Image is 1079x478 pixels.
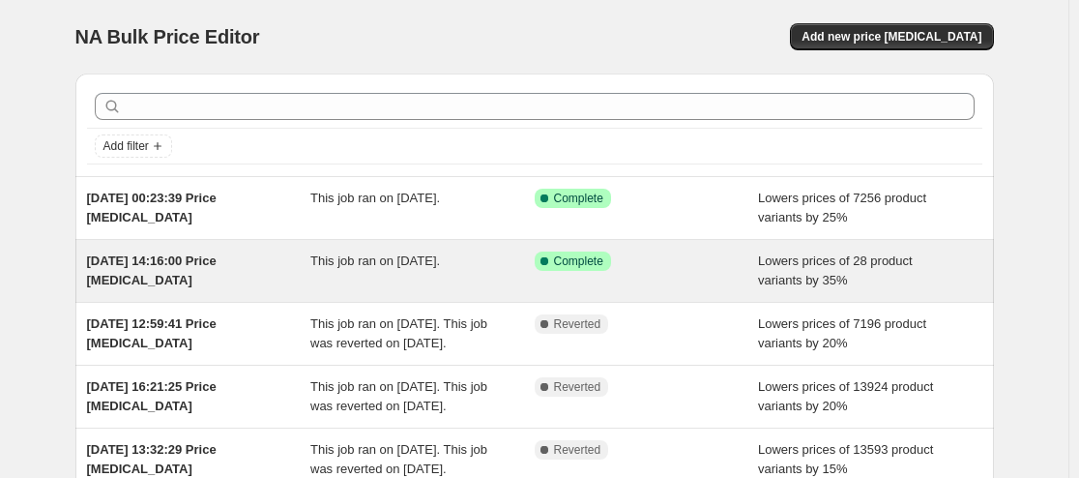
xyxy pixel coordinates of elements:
[802,29,981,45] span: Add new price [MEDICAL_DATA]
[75,26,260,47] span: NA Bulk Price Editor
[310,316,487,350] span: This job ran on [DATE]. This job was reverted on [DATE].
[758,254,913,287] span: Lowers prices of 28 product variants by 35%
[310,442,487,476] span: This job ran on [DATE]. This job was reverted on [DATE].
[758,316,926,350] span: Lowers prices of 7196 product variants by 20%
[87,379,217,413] span: [DATE] 16:21:25 Price [MEDICAL_DATA]
[87,191,217,224] span: [DATE] 00:23:39 Price [MEDICAL_DATA]
[310,191,440,205] span: This job ran on [DATE].
[103,138,149,154] span: Add filter
[554,316,601,332] span: Reverted
[87,254,217,287] span: [DATE] 14:16:00 Price [MEDICAL_DATA]
[554,191,603,206] span: Complete
[758,442,933,476] span: Lowers prices of 13593 product variants by 15%
[87,442,217,476] span: [DATE] 13:32:29 Price [MEDICAL_DATA]
[758,379,933,413] span: Lowers prices of 13924 product variants by 20%
[554,379,601,395] span: Reverted
[310,379,487,413] span: This job ran on [DATE]. This job was reverted on [DATE].
[790,23,993,50] button: Add new price [MEDICAL_DATA]
[310,254,440,268] span: This job ran on [DATE].
[758,191,926,224] span: Lowers prices of 7256 product variants by 25%
[95,134,172,158] button: Add filter
[554,442,601,458] span: Reverted
[87,316,217,350] span: [DATE] 12:59:41 Price [MEDICAL_DATA]
[554,254,603,269] span: Complete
